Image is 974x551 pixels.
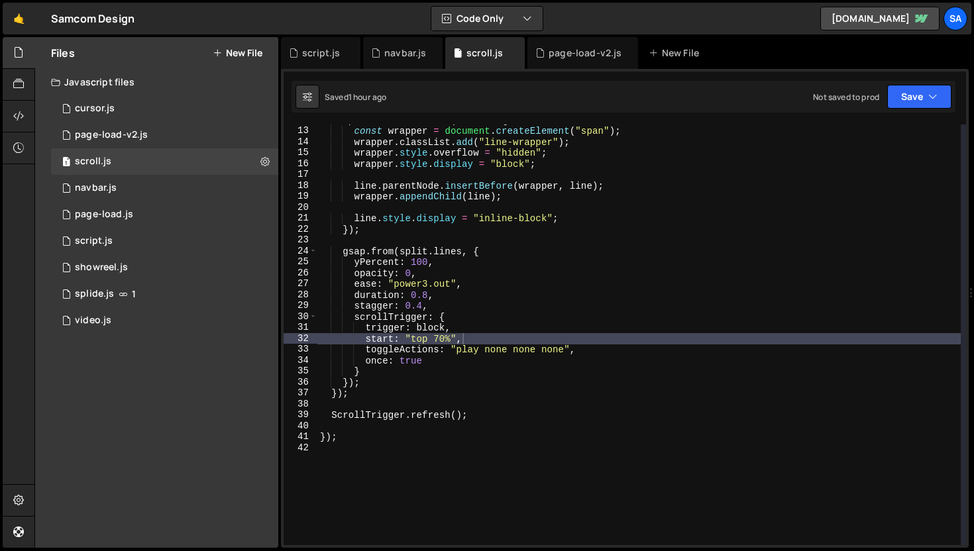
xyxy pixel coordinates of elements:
[3,3,35,34] a: 🤙
[75,209,133,221] div: page-load.js
[284,442,317,454] div: 42
[284,333,317,344] div: 32
[284,191,317,202] div: 19
[75,315,111,326] div: video.js
[51,11,135,26] div: Samcom Design
[284,409,317,421] div: 39
[62,158,70,168] span: 1
[284,355,317,366] div: 34
[944,7,967,30] a: SA
[325,91,386,103] div: Saved
[51,228,278,254] div: 14806/38397.js
[820,7,940,30] a: [DOMAIN_NAME]
[213,48,262,58] button: New File
[35,69,278,95] div: Javascript files
[284,147,317,158] div: 15
[284,421,317,432] div: 40
[284,399,317,410] div: 38
[51,307,278,334] div: 14806/45268.js
[75,288,114,300] div: splide.js
[51,281,278,307] div: 14806/45266.js
[349,91,387,103] div: 1 hour ago
[284,234,317,246] div: 23
[284,278,317,289] div: 27
[284,366,317,377] div: 35
[284,246,317,257] div: 24
[51,201,278,228] div: 14806/45656.js
[51,46,75,60] h2: Files
[284,202,317,213] div: 20
[284,158,317,170] div: 16
[466,46,503,60] div: scroll.js
[75,262,128,274] div: showreel.js
[284,125,317,136] div: 13
[284,136,317,148] div: 14
[284,311,317,323] div: 30
[75,103,115,115] div: cursor.js
[75,235,113,247] div: script.js
[284,268,317,279] div: 26
[549,46,622,60] div: page-load-v2.js
[51,95,278,122] div: 14806/45454.js
[284,387,317,399] div: 37
[284,322,317,333] div: 31
[75,182,117,194] div: navbar.js
[813,91,879,103] div: Not saved to prod
[51,122,278,148] div: 14806/45839.js
[51,254,278,281] div: 14806/45858.js
[431,7,543,30] button: Code Only
[51,175,278,201] div: navbar.js
[284,377,317,388] div: 36
[51,148,278,175] div: scroll.js
[302,46,340,60] div: script.js
[284,180,317,191] div: 18
[284,344,317,355] div: 33
[132,289,136,299] span: 1
[384,46,426,60] div: navbar.js
[284,256,317,268] div: 25
[75,129,148,141] div: page-load-v2.js
[75,156,111,168] div: scroll.js
[284,213,317,224] div: 21
[284,169,317,180] div: 17
[284,431,317,442] div: 41
[887,85,951,109] button: Save
[649,46,704,60] div: New File
[284,289,317,301] div: 28
[284,300,317,311] div: 29
[284,224,317,235] div: 22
